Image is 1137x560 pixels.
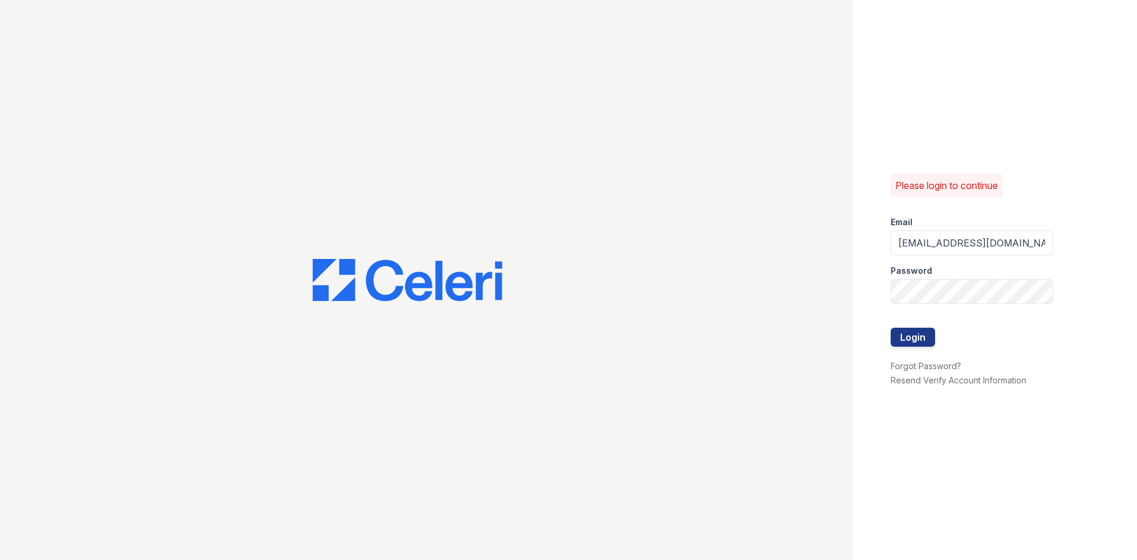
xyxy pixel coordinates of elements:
label: Password [891,265,932,277]
p: Please login to continue [895,178,998,193]
label: Email [891,216,913,228]
button: Login [891,328,935,347]
a: Resend Verify Account Information [891,375,1026,385]
a: Forgot Password? [891,361,961,371]
img: CE_Logo_Blue-a8612792a0a2168367f1c8372b55b34899dd931a85d93a1a3d3e32e68fde9ad4.png [313,259,502,302]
